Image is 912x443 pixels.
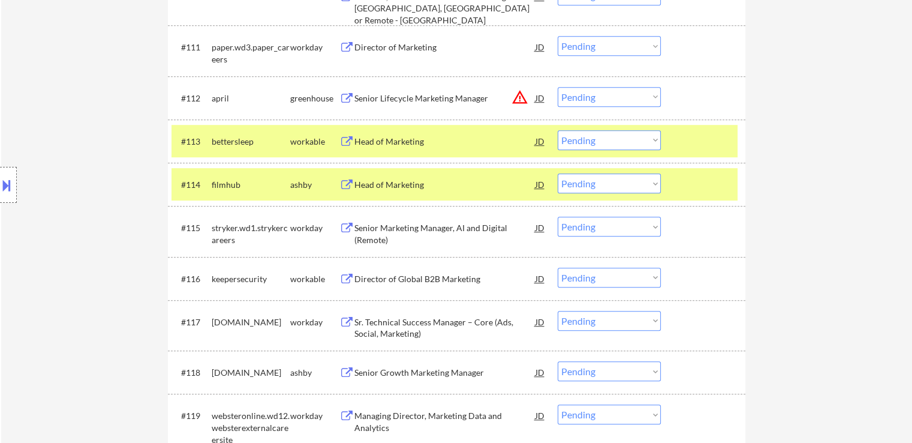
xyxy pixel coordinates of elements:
div: #111 [181,41,202,53]
div: Senior Lifecycle Marketing Manager [354,92,535,104]
div: JD [534,268,546,289]
div: JD [534,87,546,109]
div: workday [290,222,339,234]
div: JD [534,311,546,333]
div: Head of Marketing [354,179,535,191]
div: workday [290,410,339,422]
div: paper.wd3.paper_careers [212,41,290,65]
div: workday [290,41,339,53]
div: keepersecurity [212,273,290,285]
div: stryker.wd1.strykercareers [212,222,290,246]
div: [DOMAIN_NAME] [212,367,290,379]
div: Director of Global B2B Marketing [354,273,535,285]
div: filmhub [212,179,290,191]
div: JD [534,36,546,58]
div: JD [534,217,546,238]
div: #117 [181,316,202,328]
div: Senior Growth Marketing Manager [354,367,535,379]
div: workable [290,273,339,285]
div: Managing Director, Marketing Data and Analytics [354,410,535,433]
div: [DOMAIN_NAME] [212,316,290,328]
div: ashby [290,179,339,191]
div: #118 [181,367,202,379]
div: Sr. Technical Success Manager – Core (Ads, Social, Marketing) [354,316,535,340]
div: JD [534,130,546,152]
div: Senior Marketing Manager, AI and Digital (Remote) [354,222,535,246]
button: warning_amber [511,89,528,106]
div: #119 [181,410,202,422]
div: Director of Marketing [354,41,535,53]
div: workday [290,316,339,328]
div: Head of Marketing [354,136,535,148]
div: greenhouse [290,92,339,104]
div: JD [534,405,546,426]
div: workable [290,136,339,148]
div: ashby [290,367,339,379]
div: JD [534,361,546,383]
div: JD [534,173,546,195]
div: april [212,92,290,104]
div: bettersleep [212,136,290,148]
